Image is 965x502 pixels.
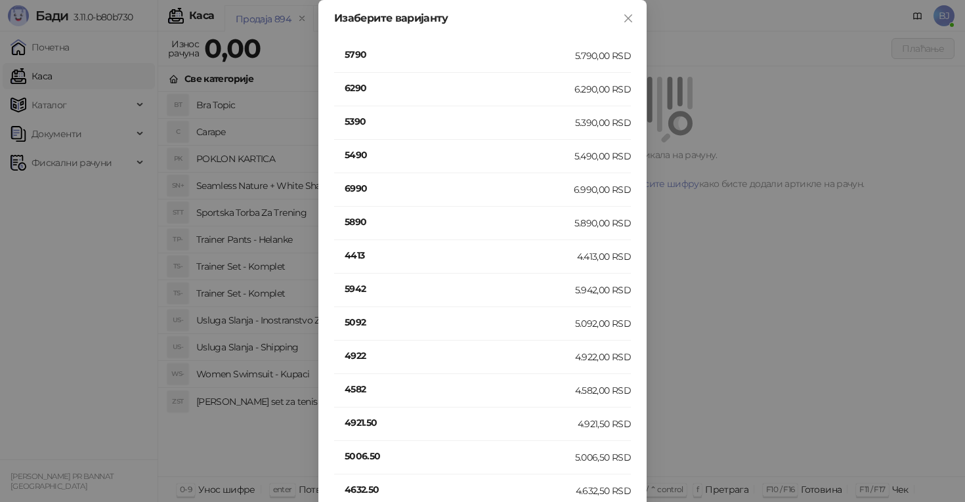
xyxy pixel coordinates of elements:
div: 4.632,50 RSD [576,484,631,498]
div: 5.790,00 RSD [575,49,631,63]
div: 4.922,00 RSD [575,350,631,364]
h4: 6990 [345,181,574,196]
span: close [623,13,633,24]
button: Close [618,8,639,29]
h4: 5890 [345,215,574,229]
h4: 5006.50 [345,449,575,463]
h4: 4921.50 [345,415,578,430]
span: Close [618,13,639,24]
h4: 5390 [345,114,575,129]
div: 5.092,00 RSD [575,316,631,331]
div: 5.890,00 RSD [574,216,631,230]
div: 5.942,00 RSD [575,283,631,297]
h4: 5942 [345,282,575,296]
div: 5.390,00 RSD [575,115,631,130]
h4: 4632.50 [345,482,576,497]
div: 6.290,00 RSD [574,82,631,96]
div: Изаберите варијанту [334,13,631,24]
h4: 5092 [345,315,575,329]
h4: 4922 [345,348,575,363]
h4: 4413 [345,248,577,262]
div: 5.006,50 RSD [575,450,631,465]
div: 5.490,00 RSD [574,149,631,163]
h4: 5490 [345,148,574,162]
div: 6.990,00 RSD [574,182,631,197]
h4: 5790 [345,47,575,62]
div: 4.582,00 RSD [575,383,631,398]
h4: 6290 [345,81,574,95]
div: 4.413,00 RSD [577,249,631,264]
h4: 4582 [345,382,575,396]
div: 4.921,50 RSD [578,417,631,431]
